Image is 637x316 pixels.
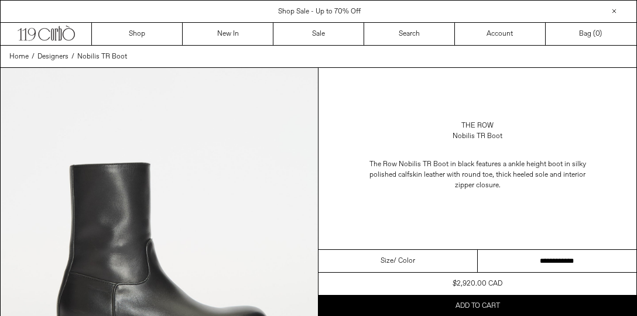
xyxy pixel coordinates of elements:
[595,29,602,39] span: )
[278,7,361,16] a: Shop Sale - Up to 70% Off
[37,51,69,62] a: Designers
[77,52,127,61] span: Nobilis TR Boot
[381,256,393,266] span: Size
[369,160,586,190] span: nkle height boot in silky polished calfskin leather with round toe, thick heeled sole and interio...
[595,29,600,39] span: 0
[461,121,494,131] a: The Row
[71,51,74,62] span: /
[393,256,415,266] span: / Color
[77,51,127,62] a: Nobilis TR Boot
[456,301,500,311] span: Add to cart
[32,51,35,62] span: /
[9,52,29,61] span: Home
[92,23,183,45] a: Shop
[37,52,69,61] span: Designers
[9,51,29,62] a: Home
[361,153,595,197] p: The Row Nobilis TR Boot in black features a a
[183,23,273,45] a: New In
[453,131,502,142] div: Nobilis TR Boot
[273,23,364,45] a: Sale
[546,23,636,45] a: Bag ()
[364,23,455,45] a: Search
[453,279,502,289] div: $2,920.00 CAD
[455,23,546,45] a: Account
